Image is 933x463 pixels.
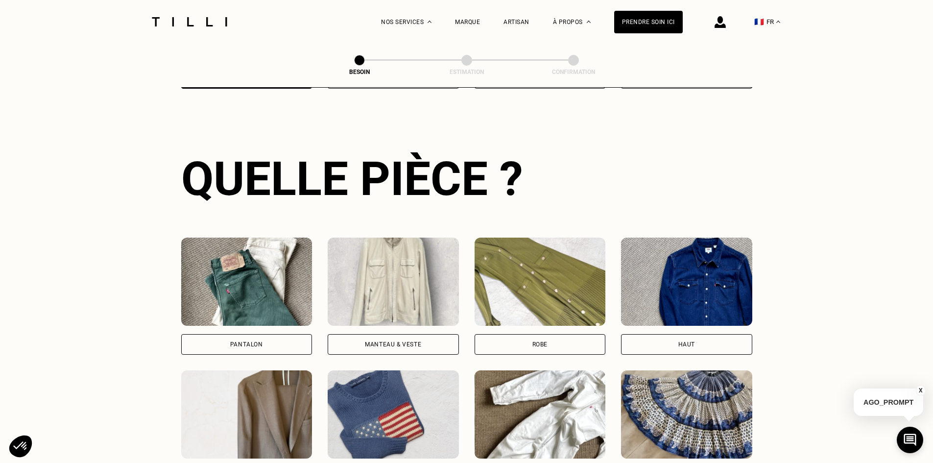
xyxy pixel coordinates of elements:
[148,17,231,26] img: Logo du service de couturière Tilli
[418,69,516,75] div: Estimation
[428,21,431,23] img: Menu déroulant
[181,370,312,459] img: Tilli retouche votre Tailleur
[532,341,548,347] div: Robe
[311,69,408,75] div: Besoin
[503,19,529,25] a: Artisan
[181,238,312,326] img: Tilli retouche votre Pantalon
[328,238,459,326] img: Tilli retouche votre Manteau & Veste
[621,238,752,326] img: Tilli retouche votre Haut
[754,17,764,26] span: 🇫🇷
[525,69,622,75] div: Confirmation
[621,370,752,459] img: Tilli retouche votre Jupe
[455,19,480,25] a: Marque
[614,11,683,33] a: Prendre soin ici
[230,341,263,347] div: Pantalon
[181,151,752,206] div: Quelle pièce ?
[475,370,606,459] img: Tilli retouche votre Combinaison
[475,238,606,326] img: Tilli retouche votre Robe
[916,385,926,396] button: X
[587,21,591,23] img: Menu déroulant à propos
[365,341,421,347] div: Manteau & Veste
[776,21,780,23] img: menu déroulant
[715,16,726,28] img: icône connexion
[328,370,459,459] img: Tilli retouche votre Pull & gilet
[854,389,923,416] p: AGO_PROMPT
[678,341,695,347] div: Haut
